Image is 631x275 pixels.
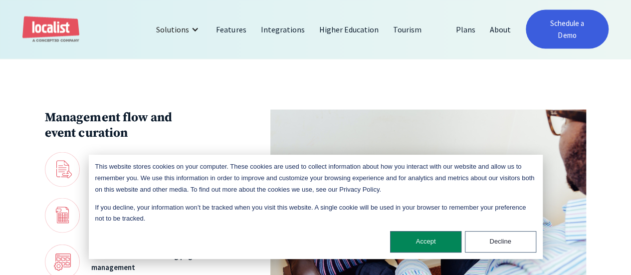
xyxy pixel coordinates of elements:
a: Schedule a Demo [526,10,609,49]
p: This website stores cookies on your computer. These cookies are used to collect information about... [95,161,536,195]
a: About [483,17,518,41]
h3: Management flow and event curation [45,110,203,141]
div: Solutions [149,17,209,41]
a: Integrations [253,17,312,41]
a: home [22,16,79,43]
a: Plans [448,17,482,41]
div: Cookie banner [89,155,543,259]
button: Accept [390,231,461,253]
a: Features [209,17,253,41]
div: Solutions [156,23,189,35]
a: Tourism [386,17,429,41]
p: If you decline, your information won’t be tracked when you visit this website. A single cookie wi... [95,202,536,225]
div: Channel and event landing page management [91,251,203,273]
button: Decline [465,231,536,253]
a: Higher Education [312,17,386,41]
